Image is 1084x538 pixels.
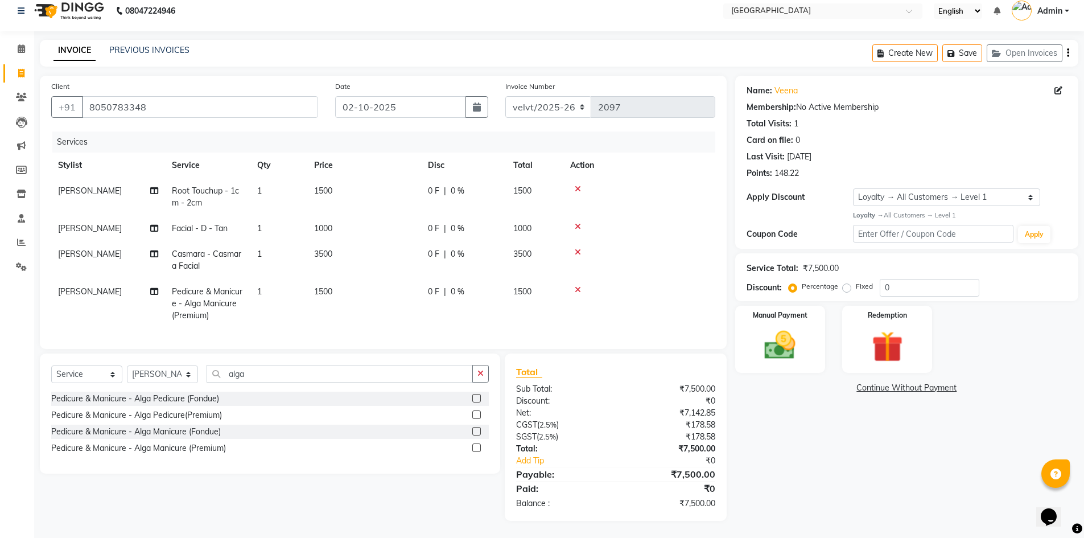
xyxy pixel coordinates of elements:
div: Name: [747,85,772,97]
div: No Active Membership [747,101,1067,113]
div: ( ) [508,431,616,443]
span: 2.5% [539,432,556,441]
div: ₹7,500.00 [616,443,724,455]
div: 148.22 [774,167,799,179]
div: Pedicure & Manicure - Alga Pedicure (Fondue) [51,393,219,405]
input: Search or Scan [207,365,473,383]
span: 0 F [428,223,439,235]
button: Save [942,44,982,62]
strong: Loyalty → [853,211,883,219]
span: Facial - D - Tan [172,223,228,233]
div: [DATE] [787,151,811,163]
div: Net: [508,407,616,419]
label: Client [51,81,69,92]
span: 0 % [451,286,464,298]
label: Invoice Number [505,81,555,92]
span: | [444,185,446,197]
div: Card on file: [747,134,793,146]
div: ₹178.58 [616,419,724,431]
th: Action [563,153,715,178]
div: All Customers → Level 1 [853,211,1067,220]
a: INVOICE [53,40,96,61]
img: _cash.svg [755,327,805,363]
span: Casmara - Casmara Facial [172,249,241,271]
span: CGST [516,420,537,430]
span: 1500 [513,186,531,196]
button: +91 [51,96,83,118]
div: ₹7,500.00 [803,262,839,274]
span: | [444,286,446,298]
label: Redemption [868,310,907,321]
th: Qty [250,153,307,178]
span: Admin [1037,5,1062,17]
div: 0 [796,134,800,146]
th: Disc [421,153,506,178]
div: ₹0 [616,395,724,407]
span: Total [516,366,542,378]
div: ₹7,500.00 [616,467,724,481]
span: 1 [257,286,262,297]
img: Admin [1012,1,1032,20]
div: Total: [508,443,616,455]
div: ₹178.58 [616,431,724,443]
span: Root Touchup - 1cm - 2cm [172,186,239,208]
span: 0 F [428,248,439,260]
label: Manual Payment [753,310,807,321]
span: 1500 [314,286,332,297]
span: 1000 [314,223,332,233]
a: Continue Without Payment [737,382,1076,394]
span: 1000 [513,223,531,233]
span: [PERSON_NAME] [58,223,122,233]
div: Points: [747,167,772,179]
th: Stylist [51,153,165,178]
button: Create New [872,44,938,62]
div: Service Total: [747,262,798,274]
div: Pedicure & Manicure - Alga Manicure (Premium) [51,442,226,454]
span: 1 [257,186,262,196]
span: 0 F [428,185,439,197]
span: 1500 [513,286,531,297]
div: 1 [794,118,798,130]
div: Pedicure & Manicure - Alga Manicure (Fondue) [51,426,221,438]
input: Search by Name/Mobile/Email/Code [82,96,318,118]
a: PREVIOUS INVOICES [109,45,189,55]
label: Date [335,81,351,92]
div: Coupon Code [747,228,854,240]
th: Service [165,153,250,178]
input: Enter Offer / Coupon Code [853,225,1013,243]
img: _gift.svg [862,327,913,366]
span: 1 [257,223,262,233]
span: | [444,248,446,260]
button: Open Invoices [987,44,1062,62]
div: Sub Total: [508,383,616,395]
a: Add Tip [508,455,633,467]
span: [PERSON_NAME] [58,249,122,259]
div: Balance : [508,498,616,510]
div: Total Visits: [747,118,792,130]
div: Apply Discount [747,191,854,203]
button: Apply [1018,226,1050,243]
div: ₹0 [634,455,724,467]
span: 1500 [314,186,332,196]
span: 3500 [314,249,332,259]
label: Percentage [802,281,838,291]
div: Discount: [747,282,782,294]
div: Payable: [508,467,616,481]
div: Membership: [747,101,796,113]
span: 0 F [428,286,439,298]
span: 0 % [451,223,464,235]
span: 0 % [451,185,464,197]
span: | [444,223,446,235]
span: SGST [516,432,537,442]
div: Paid: [508,482,616,495]
iframe: chat widget [1036,492,1073,527]
span: [PERSON_NAME] [58,286,122,297]
div: Discount: [508,395,616,407]
a: Veena [774,85,798,97]
th: Price [307,153,421,178]
span: 3500 [513,249,531,259]
div: ₹7,500.00 [616,498,724,510]
label: Fixed [856,281,873,291]
span: 1 [257,249,262,259]
div: Last Visit: [747,151,785,163]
